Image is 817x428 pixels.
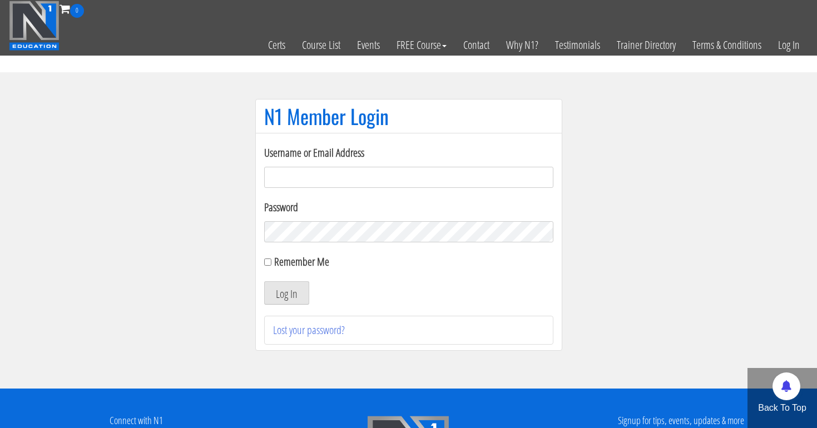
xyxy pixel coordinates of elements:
[273,322,345,337] a: Lost your password?
[264,199,553,216] label: Password
[264,105,553,127] h1: N1 Member Login
[684,18,770,72] a: Terms & Conditions
[498,18,547,72] a: Why N1?
[747,401,817,415] p: Back To Top
[274,254,329,269] label: Remember Me
[349,18,388,72] a: Events
[8,415,264,426] h4: Connect with N1
[260,18,294,72] a: Certs
[264,281,309,305] button: Log In
[70,4,84,18] span: 0
[294,18,349,72] a: Course List
[770,18,808,72] a: Log In
[388,18,455,72] a: FREE Course
[547,18,608,72] a: Testimonials
[264,145,553,161] label: Username or Email Address
[553,415,809,426] h4: Signup for tips, events, updates & more
[9,1,60,51] img: n1-education
[455,18,498,72] a: Contact
[60,1,84,16] a: 0
[608,18,684,72] a: Trainer Directory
